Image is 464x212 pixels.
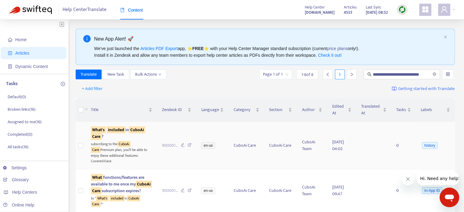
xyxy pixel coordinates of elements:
th: Title [86,98,157,122]
span: 900001 ... [162,142,178,149]
div: to " in ?" [91,194,152,207]
span: Hi. Need any help? [4,4,44,9]
td: CuboAi Care [228,169,264,212]
span: down [85,107,88,111]
th: Language [196,98,228,122]
span: in ? [91,126,145,140]
sqkw: CuboAi [127,195,140,201]
img: Swifteq [9,5,52,14]
th: Category [228,98,264,122]
span: search [367,72,372,77]
span: [DATE] 09:47 [332,184,344,197]
span: Articles [344,4,357,11]
button: + Add filter [77,84,107,94]
sqkw: Care [91,133,102,140]
span: New Task [107,71,124,78]
p: All tasks ( 16 ) [8,144,28,150]
span: Last Sync [366,4,381,11]
span: + Add filter [82,85,103,92]
sqkw: What's [91,126,106,133]
img: sync.dc5367851b00ba804db3.png [398,6,406,13]
span: close-circle [433,72,436,76]
span: account-book [8,51,12,55]
sqkw: CuboAi [117,141,131,147]
td: CuboAi Care [228,122,264,169]
span: Translate [81,71,97,78]
td: 0 [391,122,416,169]
a: Settings [3,165,27,170]
span: home [8,38,12,42]
button: Translate [76,70,102,79]
span: Help Center Translate [63,4,106,16]
span: Translated At [361,103,382,117]
span: Bulk Actions [135,71,161,78]
p: Assigned to me ( 16 ) [8,119,41,125]
span: Tasks [396,106,406,113]
div: subscribing to the Premium plan, you’ll be able to enjoy these additional features: Covered-Face [91,140,152,164]
p: Tasks [6,80,18,88]
span: [DATE] 04:02 [332,138,344,152]
th: Labels [416,98,455,122]
span: Category [233,106,254,113]
td: CuboAi Team [297,169,327,212]
img: image-link [392,86,397,91]
sqkw: Care [91,187,102,194]
sqkw: CuboAi [136,181,152,188]
a: price plans [327,46,348,51]
span: book [120,8,124,12]
strong: 4535 [344,9,352,16]
p: Broken links ( 16 ) [8,106,35,113]
th: Tasks [391,98,416,122]
iframe: メッセージを閉じる [402,173,414,185]
span: Home [15,37,27,42]
td: CuboAi Care [264,169,297,212]
iframe: 会社からのメッセージ [416,172,459,185]
a: Online Help [3,203,34,207]
span: Edited At [332,103,347,117]
td: CuboAi Care [264,122,297,169]
div: New App Alert! 🚀 [94,35,441,43]
sqkw: Care [91,201,100,207]
span: Articles [15,51,29,56]
div: We've just launched the app, ⭐ ⭐️ with your Help Center Manager standard subscription (current on... [94,45,441,59]
span: Section [269,106,287,113]
span: info-circle [83,35,91,42]
th: Zendesk ID [157,98,196,122]
span: Author [302,106,317,113]
span: Dynamic Content [15,64,48,69]
b: FREE [192,46,203,51]
span: Getting started with Translate [398,85,455,92]
td: 0 [391,169,416,212]
span: en-us [201,187,215,194]
span: In-App ID [422,187,442,194]
span: user [441,6,448,13]
p: Default ( 0 ) [8,94,26,100]
span: left [326,72,330,77]
sqkw: CuboAi [129,126,145,133]
div: 1 [335,70,345,79]
span: close-circle [433,72,436,77]
th: Section [264,98,297,122]
sqkw: What's [96,195,109,201]
button: New Task [103,70,129,79]
button: close [444,35,447,39]
strong: [DATE] 08:52 [366,9,388,16]
a: Glossary [3,177,29,182]
sqkw: What [91,174,103,181]
span: Help Center [305,4,325,11]
span: en-us [201,142,215,149]
span: Language [201,106,219,113]
a: Check it out! [318,53,342,58]
span: plus-circle [61,82,65,86]
span: container [8,64,12,69]
span: appstore [422,6,429,13]
button: Bulk Actionsdown [130,70,166,79]
a: Articles PDF Export [140,46,178,51]
td: CuboAi Team [297,122,327,169]
a: [DOMAIN_NAME] [305,9,335,16]
th: Author [297,98,327,122]
span: history [422,142,437,149]
span: down [158,73,161,76]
